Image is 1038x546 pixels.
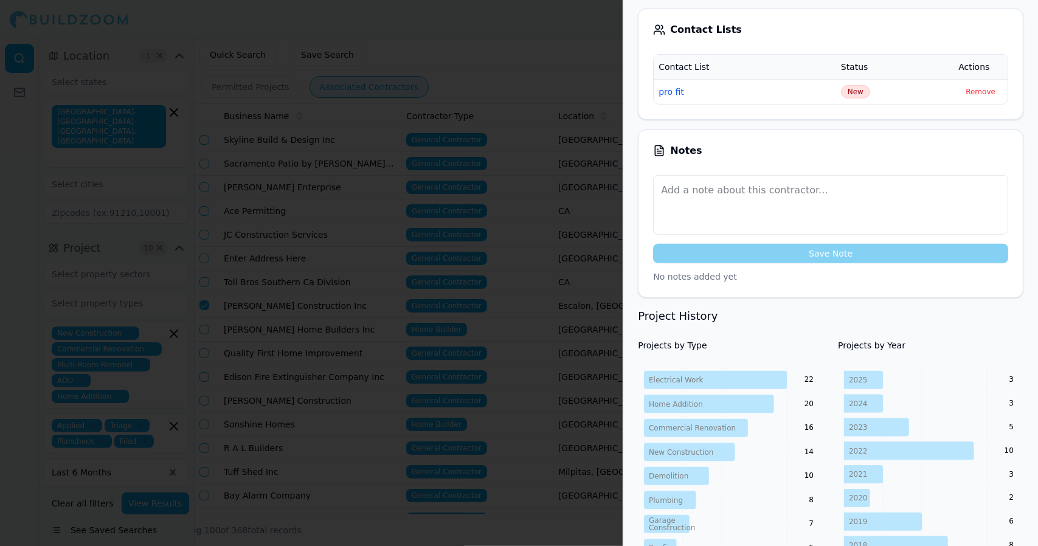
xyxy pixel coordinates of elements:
tspan: Commercial Renovation [649,424,736,432]
tspan: New Construction [649,448,713,456]
text: 10 [1005,446,1014,454]
th: Contact List [654,55,836,79]
tspan: 2019 [849,517,868,526]
tspan: Electrical Work [649,376,703,384]
tspan: Construction [649,524,695,532]
text: 14 [804,448,814,456]
button: pro fit [659,86,684,98]
tspan: Demolition [649,472,688,480]
p: No notes added yet [653,271,1008,283]
text: 2 [1009,493,1014,502]
button: New [841,85,870,98]
h4: Projects by Type [638,339,823,351]
text: 10 [804,471,814,480]
text: 3 [1009,375,1014,384]
tspan: Home Addition [649,399,703,408]
tspan: 2022 [849,446,868,455]
text: 5 [1009,423,1014,431]
tspan: Garage [649,516,676,525]
text: 6 [1009,517,1014,525]
text: 8 [809,496,814,504]
text: 7 [809,519,814,528]
text: 20 [804,399,814,408]
div: Contact Lists [653,24,1008,36]
tspan: 2024 [849,399,868,408]
button: Remove [958,85,1003,99]
h3: Project History [638,308,1023,325]
text: 3 [1009,399,1014,407]
th: Actions [953,55,1008,79]
tspan: Plumbing [649,496,683,504]
tspan: 2025 [849,376,868,384]
text: 3 [1009,469,1014,478]
tspan: 2023 [849,423,868,431]
h4: Projects by Year [838,339,1023,351]
tspan: 2020 [849,494,868,502]
text: 16 [804,423,814,432]
text: 22 [804,375,814,384]
tspan: 2021 [849,470,868,479]
span: Click to update status [841,85,870,98]
th: Status [836,55,953,79]
div: Notes [653,145,1008,157]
